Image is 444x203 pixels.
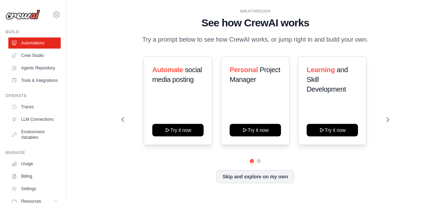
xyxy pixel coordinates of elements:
[307,66,348,93] span: and Skill Development
[8,114,61,125] a: LLM Connections
[8,101,61,112] a: Traces
[230,66,258,74] span: Personal
[307,124,358,136] button: Try it now
[139,35,372,45] p: Try a prompt below to see how CrewAI works, or jump right in and build your own.
[6,9,40,20] img: Logo
[8,75,61,86] a: Tools & Integrations
[121,9,389,14] div: WALKTHROUGH
[8,126,61,143] a: Environment Variables
[216,170,294,183] button: Skip and explore on my own
[230,124,281,136] button: Try it now
[8,37,61,49] a: Automations
[152,66,202,83] span: social media posting
[6,93,61,99] div: Operate
[6,29,61,35] div: Build
[121,17,389,29] h1: See how CrewAI works
[8,171,61,182] a: Billing
[8,183,61,194] a: Settings
[8,158,61,169] a: Usage
[409,170,444,203] iframe: Chat Widget
[8,62,61,74] a: Agents Repository
[152,124,204,136] button: Try it now
[307,66,335,74] span: Learning
[230,66,280,83] span: Project Manager
[152,66,183,74] span: Automate
[6,150,61,155] div: Manage
[8,50,61,61] a: Crew Studio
